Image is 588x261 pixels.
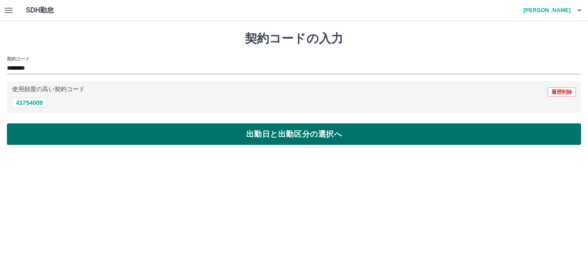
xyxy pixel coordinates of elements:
p: 使用頻度の高い契約コード [12,86,85,92]
button: 41754009 [12,98,46,108]
button: 出勤日と出勤区分の選択へ [7,123,581,145]
button: 履歴削除 [548,87,576,97]
h2: 契約コード [7,55,30,62]
h1: 契約コードの入力 [7,31,581,46]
